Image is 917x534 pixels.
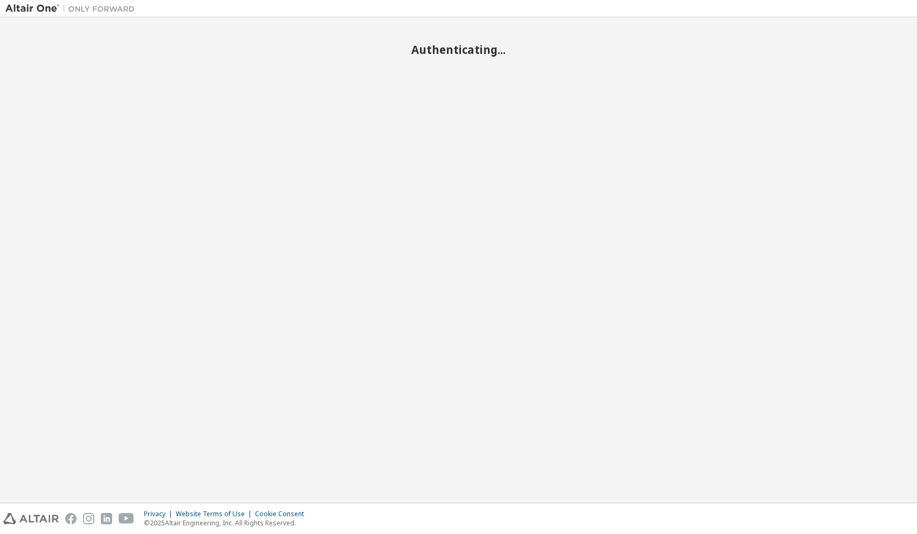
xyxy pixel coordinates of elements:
[65,513,77,524] img: facebook.svg
[255,510,311,518] div: Cookie Consent
[119,513,134,524] img: youtube.svg
[83,513,94,524] img: instagram.svg
[144,518,311,528] p: © 2025 Altair Engineering, Inc. All Rights Reserved.
[5,3,140,14] img: Altair One
[101,513,112,524] img: linkedin.svg
[5,43,912,57] h2: Authenticating...
[176,510,255,518] div: Website Terms of Use
[144,510,176,518] div: Privacy
[3,513,59,524] img: altair_logo.svg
